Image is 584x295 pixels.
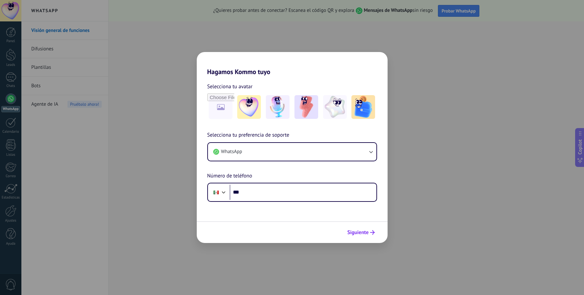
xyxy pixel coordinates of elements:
[351,95,375,119] img: -5.jpeg
[210,185,222,199] div: Mexico: + 52
[221,148,242,155] span: WhatsApp
[323,95,347,119] img: -4.jpeg
[197,52,388,76] h2: Hagamos Kommo tuyo
[207,172,252,180] span: Número de teléfono
[208,143,376,161] button: WhatsApp
[294,95,318,119] img: -3.jpeg
[207,131,290,140] span: Selecciona tu preferencia de soporte
[347,230,369,235] span: Siguiente
[237,95,261,119] img: -1.jpeg
[207,82,253,91] span: Selecciona tu avatar
[266,95,290,119] img: -2.jpeg
[344,227,378,238] button: Siguiente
